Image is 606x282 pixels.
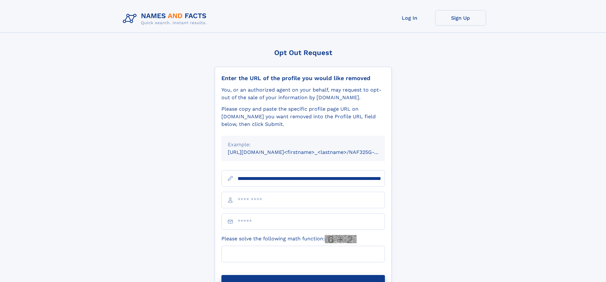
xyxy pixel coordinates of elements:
[221,235,357,243] label: Please solve the following math function:
[228,141,379,148] div: Example:
[221,86,385,101] div: You, or an authorized agent on your behalf, may request to opt-out of the sale of your informatio...
[120,10,212,27] img: Logo Names and Facts
[384,10,435,26] a: Log In
[435,10,486,26] a: Sign Up
[228,149,397,155] small: [URL][DOMAIN_NAME]<firstname>_<lastname>/NAF325G-xxxxxxxx
[215,49,392,57] div: Opt Out Request
[221,75,385,82] div: Enter the URL of the profile you would like removed
[221,105,385,128] div: Please copy and paste the specific profile page URL on [DOMAIN_NAME] you want removed into the Pr...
